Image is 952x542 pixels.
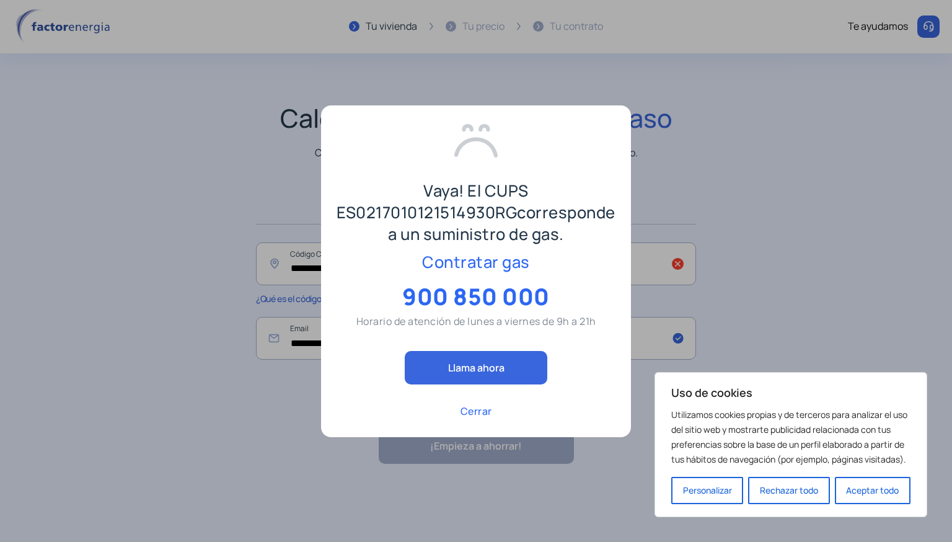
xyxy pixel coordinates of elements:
button: Llama ahora [405,351,547,384]
a: 900 850 000 [402,289,550,304]
p: Cerrar [461,404,492,419]
p: Horario de atención de lunes a viernes de 9h a 21h [356,314,596,329]
button: Personalizar [671,477,743,504]
div: Uso de cookies [654,372,927,517]
span: corresponde a un suministro de gas. [388,202,615,245]
p: Utilizamos cookies propias y de terceros para analizar el uso del sitio web y mostrarte publicida... [671,407,910,467]
span: Contratar gas [422,251,530,273]
img: sad.svg [454,124,498,158]
span: 900 850 000 [402,281,550,312]
button: Aceptar todo [835,477,910,504]
span: Llama ahora [448,361,505,375]
button: Rechazar todo [748,477,829,504]
p: Uso de cookies [671,385,910,400]
p: Vaya! El CUPS ES0217010121514930RG [337,180,615,245]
